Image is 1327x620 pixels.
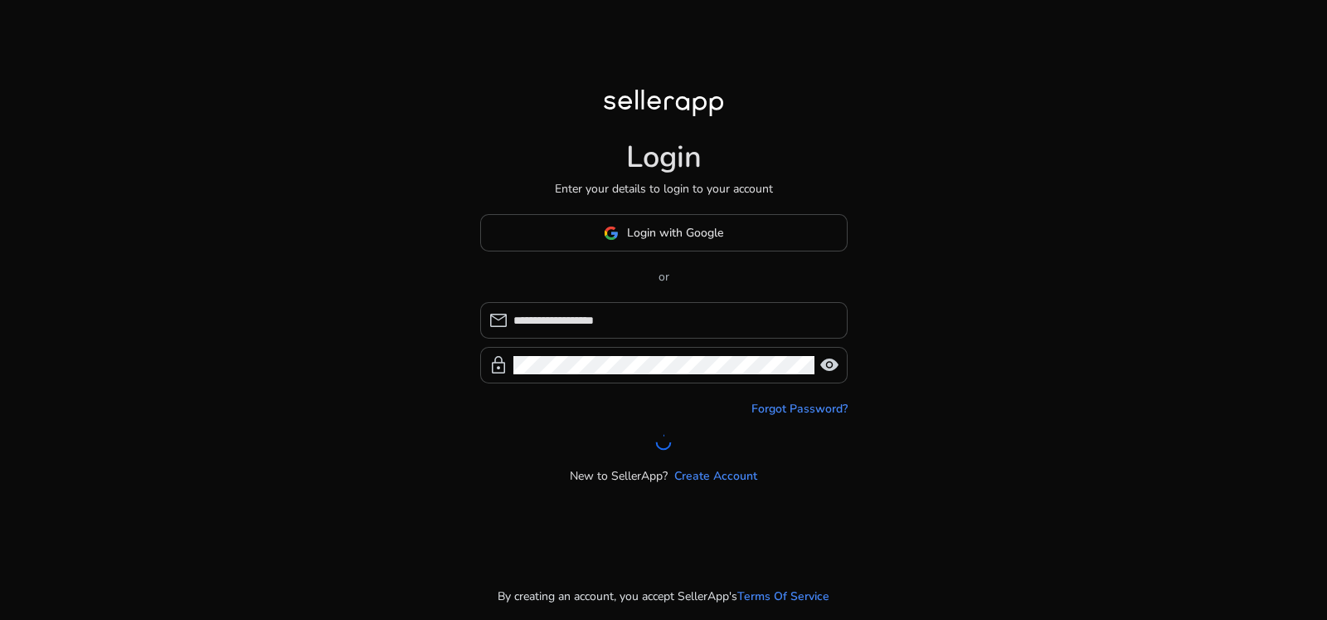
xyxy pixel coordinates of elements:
[489,355,508,375] span: lock
[555,180,773,198] p: Enter your details to login to your account
[570,467,668,485] p: New to SellerApp?
[751,400,848,417] a: Forgot Password?
[737,588,829,605] a: Terms Of Service
[480,214,848,251] button: Login with Google
[674,467,757,485] a: Create Account
[604,226,619,241] img: google-logo.svg
[480,268,848,286] p: or
[489,310,508,330] span: mail
[819,355,839,375] span: visibility
[626,139,702,175] h1: Login
[627,224,723,242] span: Login with Google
